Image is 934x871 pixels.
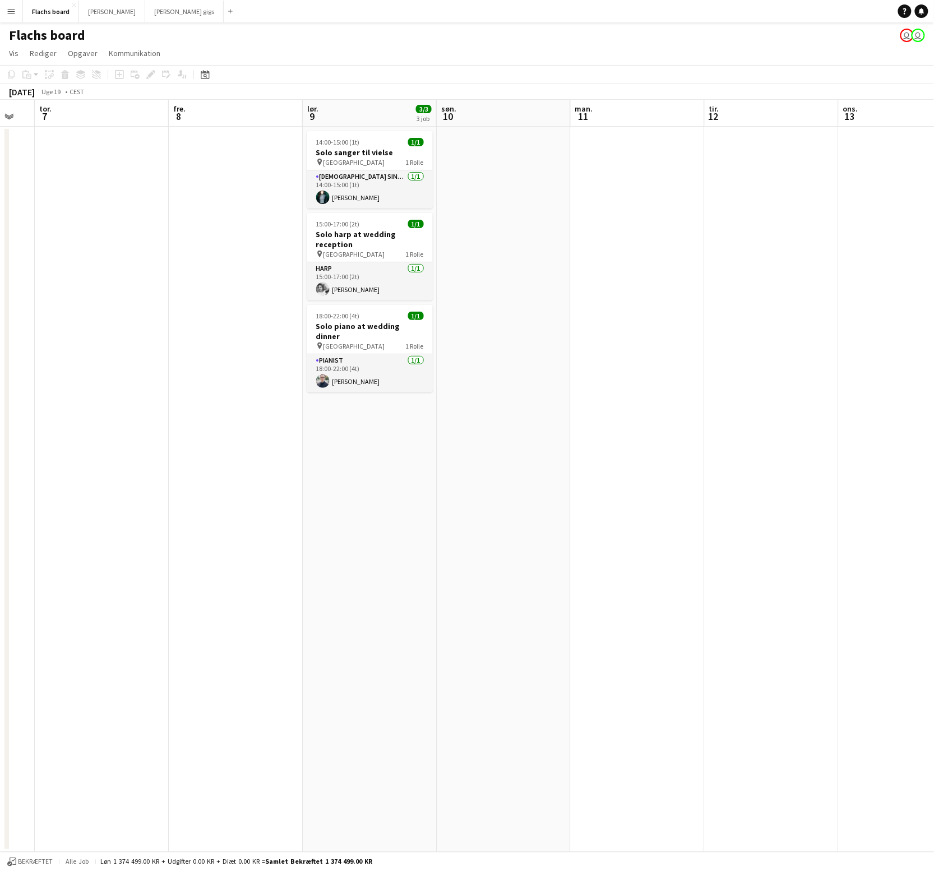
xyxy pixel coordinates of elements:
button: [PERSON_NAME] [79,1,145,22]
span: [GEOGRAPHIC_DATA] [323,158,385,166]
div: Løn 1 374 499.00 KR + Udgifter 0.00 KR + Diæt 0.00 KR = [100,858,372,866]
span: Uge 19 [37,87,65,96]
span: 14:00-15:00 (1t) [316,138,360,146]
span: 15:00-17:00 (2t) [316,220,360,228]
app-job-card: 14:00-15:00 (1t)1/1Solo sanger til vielse [GEOGRAPHIC_DATA]1 Rolle[DEMOGRAPHIC_DATA] Singer1/114:... [307,131,433,209]
span: Bekræftet [18,858,53,866]
h3: Solo piano at wedding dinner [307,321,433,341]
span: 12 [708,110,719,123]
div: 3 job [417,114,431,123]
button: [PERSON_NAME] gigs [145,1,224,22]
span: Vis [9,48,19,58]
h1: Flachs board [9,27,85,44]
button: Flachs board [23,1,79,22]
app-user-avatar: Frederik Flach [912,29,925,42]
span: 10 [440,110,456,123]
span: 1/1 [408,138,424,146]
span: Alle job [64,858,91,866]
app-card-role: [DEMOGRAPHIC_DATA] Singer1/114:00-15:00 (1t)[PERSON_NAME] [307,170,433,209]
span: 1/1 [408,220,424,228]
span: fre. [173,104,186,114]
span: 13 [841,110,858,123]
span: 1/1 [408,312,424,320]
span: lør. [307,104,318,114]
span: 18:00-22:00 (4t) [316,312,360,320]
span: søn. [441,104,456,114]
a: Kommunikation [104,46,165,61]
div: [DATE] [9,86,35,98]
span: 1 Rolle [406,250,424,258]
app-card-role: Pianist1/118:00-22:00 (4t)[PERSON_NAME] [307,354,433,392]
span: Kommunikation [109,48,160,58]
div: CEST [70,87,84,96]
span: 11 [574,110,593,123]
span: Rediger [30,48,57,58]
span: Samlet bekræftet 1 374 499.00 KR [265,858,372,866]
span: [GEOGRAPHIC_DATA] [323,342,385,350]
h3: Solo harp at wedding reception [307,229,433,249]
button: Bekræftet [6,856,54,868]
span: 9 [306,110,318,123]
span: man. [575,104,593,114]
app-job-card: 15:00-17:00 (2t)1/1Solo harp at wedding reception [GEOGRAPHIC_DATA]1 RolleHarp1/115:00-17:00 (2t)... [307,213,433,300]
app-user-avatar: Frederik Flach [900,29,914,42]
span: tir. [709,104,719,114]
span: 7 [38,110,52,123]
span: ons. [843,104,858,114]
a: Rediger [25,46,61,61]
span: tor. [39,104,52,114]
app-card-role: Harp1/115:00-17:00 (2t)[PERSON_NAME] [307,262,433,300]
a: Opgaver [63,46,102,61]
a: Vis [4,46,23,61]
span: [GEOGRAPHIC_DATA] [323,250,385,258]
h3: Solo sanger til vielse [307,147,433,157]
span: 3/3 [416,105,432,113]
span: Opgaver [68,48,98,58]
span: 1 Rolle [406,158,424,166]
span: 1 Rolle [406,342,424,350]
span: 8 [172,110,186,123]
app-job-card: 18:00-22:00 (4t)1/1Solo piano at wedding dinner [GEOGRAPHIC_DATA]1 RollePianist1/118:00-22:00 (4t... [307,305,433,392]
